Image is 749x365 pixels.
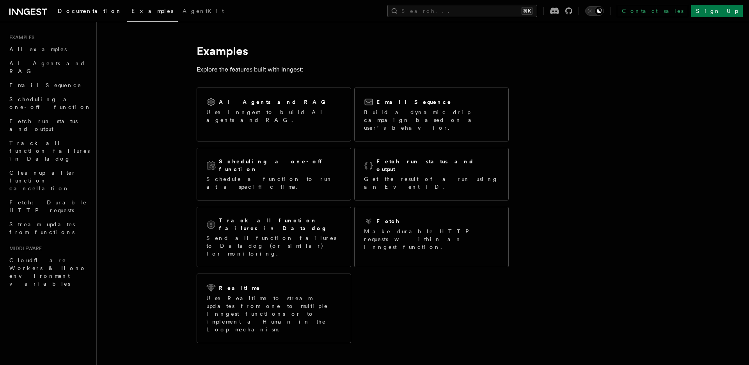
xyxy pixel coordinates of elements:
[206,234,341,258] p: Send all function failures to Datadog (or similar) for monitoring.
[364,175,499,191] p: Get the result of a run using an Event ID.
[376,217,400,225] h2: Fetch
[364,108,499,132] p: Build a dynamic drip campaign based on a user's behavior.
[9,60,85,74] span: AI Agents and RAG
[376,98,452,106] h2: Email Sequence
[197,274,351,343] a: RealtimeUse Realtime to stream updates from one to multiple Inngest functions or to implement a H...
[376,157,499,173] h2: Fetch run status and output
[197,207,351,267] a: Track all function failures in DatadogSend all function failures to Datadog (or similar) for moni...
[219,157,341,173] h2: Scheduling a one-off function
[9,46,67,52] span: All examples
[197,44,509,58] h1: Examples
[131,8,173,14] span: Examples
[6,56,92,78] a: AI Agents and RAG
[183,8,224,14] span: AgentKit
[9,257,86,287] span: Cloudflare Workers & Hono environment variables
[206,294,341,333] p: Use Realtime to stream updates from one to multiple Inngest functions or to implement a Human in ...
[6,217,92,239] a: Stream updates from functions
[219,216,341,232] h2: Track all function failures in Datadog
[6,245,42,252] span: Middleware
[6,114,92,136] a: Fetch run status and output
[197,148,351,200] a: Scheduling a one-off functionSchedule a function to run at a specific time.
[6,92,92,114] a: Scheduling a one-off function
[9,140,90,162] span: Track all function failures in Datadog
[617,5,688,17] a: Contact sales
[9,96,91,110] span: Scheduling a one-off function
[9,82,82,88] span: Email Sequence
[387,5,537,17] button: Search...⌘K
[58,8,122,14] span: Documentation
[219,284,261,292] h2: Realtime
[6,136,92,166] a: Track all function failures in Datadog
[178,2,229,21] a: AgentKit
[6,166,92,195] a: Cleanup after function cancellation
[6,42,92,56] a: All examples
[206,108,341,124] p: Use Inngest to build AI agents and RAG.
[9,221,75,235] span: Stream updates from functions
[354,148,509,200] a: Fetch run status and outputGet the result of a run using an Event ID.
[6,34,34,41] span: Examples
[219,98,330,106] h2: AI Agents and RAG
[354,207,509,267] a: FetchMake durable HTTP requests within an Inngest function.
[354,88,509,141] a: Email SequenceBuild a dynamic drip campaign based on a user's behavior.
[364,227,499,251] p: Make durable HTTP requests within an Inngest function.
[197,64,509,75] p: Explore the features built with Inngest:
[127,2,178,22] a: Examples
[6,78,92,92] a: Email Sequence
[9,170,76,191] span: Cleanup after function cancellation
[6,195,92,217] a: Fetch: Durable HTTP requests
[206,175,341,191] p: Schedule a function to run at a specific time.
[9,199,87,213] span: Fetch: Durable HTTP requests
[691,5,743,17] a: Sign Up
[197,88,351,141] a: AI Agents and RAGUse Inngest to build AI agents and RAG.
[9,118,78,132] span: Fetch run status and output
[585,6,604,16] button: Toggle dark mode
[6,253,92,291] a: Cloudflare Workers & Hono environment variables
[522,7,532,15] kbd: ⌘K
[53,2,127,21] a: Documentation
